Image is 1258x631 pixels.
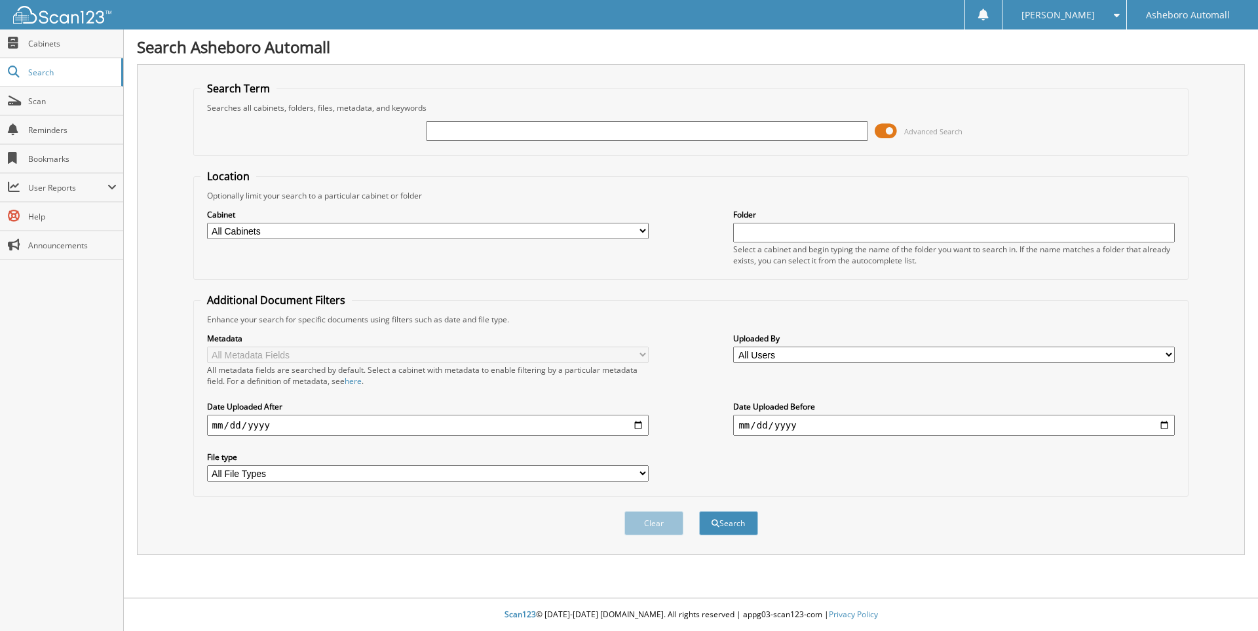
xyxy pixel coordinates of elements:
input: end [733,415,1175,436]
span: Scan [28,96,117,107]
div: Enhance your search for specific documents using filters such as date and file type. [200,314,1182,325]
span: Bookmarks [28,153,117,164]
div: Searches all cabinets, folders, files, metadata, and keywords [200,102,1182,113]
legend: Location [200,169,256,183]
span: Asheboro Automall [1146,11,1230,19]
label: Folder [733,209,1175,220]
span: Announcements [28,240,117,251]
input: start [207,415,649,436]
span: Search [28,67,115,78]
span: Reminders [28,124,117,136]
span: Scan123 [505,609,536,620]
h1: Search Asheboro Automall [137,36,1245,58]
label: Uploaded By [733,333,1175,344]
legend: Additional Document Filters [200,293,352,307]
label: Metadata [207,333,649,344]
label: Date Uploaded Before [733,401,1175,412]
span: Help [28,211,117,222]
div: © [DATE]-[DATE] [DOMAIN_NAME]. All rights reserved | appg03-scan123-com | [124,599,1258,631]
img: scan123-logo-white.svg [13,6,111,24]
span: [PERSON_NAME] [1021,11,1095,19]
button: Search [699,511,758,535]
label: Cabinet [207,209,649,220]
div: Select a cabinet and begin typing the name of the folder you want to search in. If the name match... [733,244,1175,266]
span: User Reports [28,182,107,193]
iframe: Chat Widget [1192,568,1258,631]
span: Advanced Search [904,126,963,136]
legend: Search Term [200,81,276,96]
div: All metadata fields are searched by default. Select a cabinet with metadata to enable filtering b... [207,364,649,387]
a: Privacy Policy [829,609,878,620]
button: Clear [624,511,683,535]
span: Cabinets [28,38,117,49]
label: Date Uploaded After [207,401,649,412]
div: Optionally limit your search to a particular cabinet or folder [200,190,1182,201]
a: here [345,375,362,387]
label: File type [207,451,649,463]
